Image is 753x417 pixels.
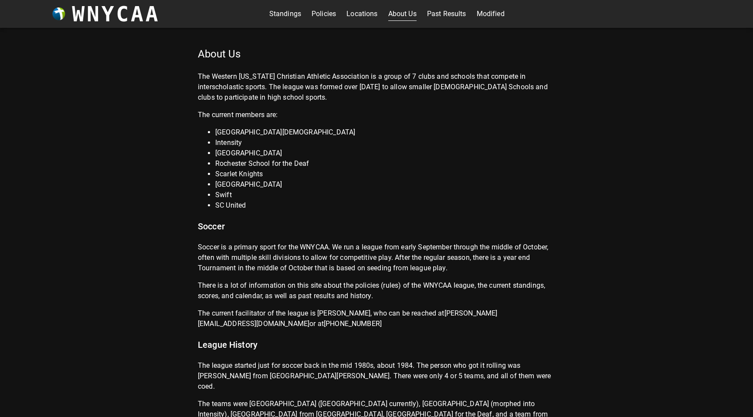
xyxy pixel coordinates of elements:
[427,7,466,21] a: Past Results
[388,7,417,21] a: About Us
[215,138,555,148] li: Intensity
[198,360,555,392] p: The league started just for soccer back in the mid 1980s, about 1984. The person who got it rolli...
[198,71,555,103] p: The Western [US_STATE] Christian Athletic Association is a group of 7 clubs and schools that comp...
[198,338,555,352] p: League History
[198,308,555,329] p: The current facilitator of the league is [PERSON_NAME], who can be reached at or at
[198,47,555,61] p: About Us
[215,127,555,138] li: [GEOGRAPHIC_DATA][DEMOGRAPHIC_DATA]
[215,148,555,158] li: [GEOGRAPHIC_DATA]
[215,158,555,169] li: Rochester School for the Deaf
[477,7,505,21] a: Modified
[346,7,377,21] a: Locations
[198,242,555,273] p: Soccer is a primary sport for the WNYCAA. We run a league from early September through the middle...
[215,200,555,211] li: SC United
[198,280,555,301] p: There is a lot of information on this site about the policies (rules) of the WNYCAA league, the c...
[215,169,555,179] li: Scarlet Knights
[198,110,555,120] p: The current members are:
[52,7,65,20] img: wnycaaBall.png
[72,2,160,26] h3: WNYCAA
[198,219,555,233] p: Soccer
[215,190,555,200] li: Swift
[324,319,382,328] a: [PHONE_NUMBER]
[269,7,301,21] a: Standings
[215,179,555,190] li: [GEOGRAPHIC_DATA]
[312,7,336,21] a: Policies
